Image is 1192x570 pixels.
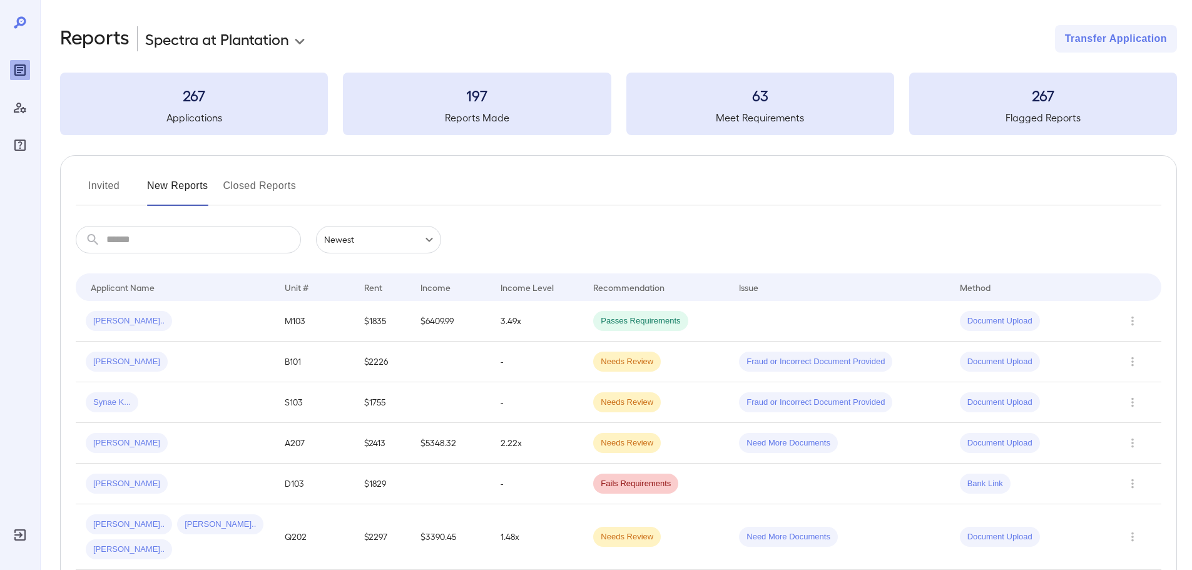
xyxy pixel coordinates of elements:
[626,85,894,105] h3: 63
[491,423,584,464] td: 2.22x
[960,437,1040,449] span: Document Upload
[410,504,490,570] td: $3390.45
[960,280,991,295] div: Method
[76,176,132,206] button: Invited
[86,356,168,368] span: [PERSON_NAME]
[491,301,584,342] td: 3.49x
[739,397,892,409] span: Fraud or Incorrect Document Provided
[491,504,584,570] td: 1.48x
[960,478,1011,490] span: Bank Link
[354,464,410,504] td: $1829
[491,464,584,504] td: -
[593,280,665,295] div: Recommendation
[60,25,130,53] h2: Reports
[1123,392,1143,412] button: Row Actions
[86,437,168,449] span: [PERSON_NAME]
[593,315,688,327] span: Passes Requirements
[147,176,208,206] button: New Reports
[86,544,172,556] span: [PERSON_NAME]..
[60,110,328,125] h5: Applications
[145,29,289,49] p: Spectra at Plantation
[343,110,611,125] h5: Reports Made
[364,280,384,295] div: Rent
[354,504,410,570] td: $2297
[491,342,584,382] td: -
[739,437,838,449] span: Need More Documents
[739,531,838,543] span: Need More Documents
[86,315,172,327] span: [PERSON_NAME]..
[960,397,1040,409] span: Document Upload
[1123,474,1143,494] button: Row Actions
[354,423,410,464] td: $2413
[275,301,354,342] td: M103
[410,301,490,342] td: $6409.99
[593,437,661,449] span: Needs Review
[60,73,1177,135] summary: 267Applications197Reports Made63Meet Requirements267Flagged Reports
[275,342,354,382] td: B101
[275,504,354,570] td: Q202
[626,110,894,125] h5: Meet Requirements
[177,519,263,531] span: [PERSON_NAME]..
[86,519,172,531] span: [PERSON_NAME]..
[593,478,678,490] span: Fails Requirements
[10,98,30,118] div: Manage Users
[60,85,328,105] h3: 267
[960,356,1040,368] span: Document Upload
[275,464,354,504] td: D103
[275,423,354,464] td: A207
[1123,311,1143,331] button: Row Actions
[491,382,584,423] td: -
[10,525,30,545] div: Log Out
[10,135,30,155] div: FAQ
[1123,527,1143,547] button: Row Actions
[960,531,1040,543] span: Document Upload
[86,397,138,409] span: Synae K...
[593,356,661,368] span: Needs Review
[223,176,297,206] button: Closed Reports
[91,280,155,295] div: Applicant Name
[909,85,1177,105] h3: 267
[10,60,30,80] div: Reports
[86,478,168,490] span: [PERSON_NAME]
[960,315,1040,327] span: Document Upload
[420,280,451,295] div: Income
[343,85,611,105] h3: 197
[316,226,441,253] div: Newest
[593,531,661,543] span: Needs Review
[501,280,554,295] div: Income Level
[1055,25,1177,53] button: Transfer Application
[739,356,892,368] span: Fraud or Incorrect Document Provided
[354,301,410,342] td: $1835
[354,382,410,423] td: $1755
[410,423,490,464] td: $5348.32
[354,342,410,382] td: $2226
[1123,352,1143,372] button: Row Actions
[275,382,354,423] td: S103
[285,280,308,295] div: Unit #
[739,280,759,295] div: Issue
[593,397,661,409] span: Needs Review
[1123,433,1143,453] button: Row Actions
[909,110,1177,125] h5: Flagged Reports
